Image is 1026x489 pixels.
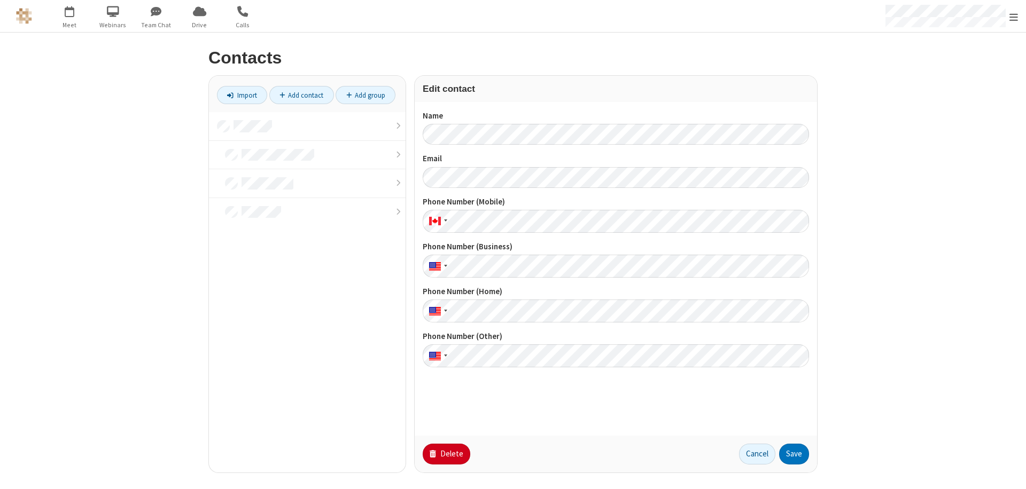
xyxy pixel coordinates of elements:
label: Phone Number (Mobile) [423,196,809,208]
button: Cancel [739,444,775,465]
span: Team Chat [136,20,176,30]
a: Add group [336,86,395,104]
span: Meet [50,20,90,30]
label: Phone Number (Other) [423,330,809,343]
a: Import [217,86,267,104]
button: Save [779,444,809,465]
button: Delete [423,444,470,465]
label: Phone Number (Home) [423,286,809,298]
h2: Contacts [208,49,818,67]
div: United States: + 1 [423,344,450,367]
label: Email [423,153,809,165]
span: Calls [223,20,263,30]
label: Phone Number (Business) [423,241,809,253]
div: Canada: + 1 [423,210,450,233]
a: Add contact [269,86,334,104]
h3: Edit contact [423,84,809,94]
img: QA Selenium DO NOT DELETE OR CHANGE [16,8,32,24]
label: Name [423,110,809,122]
div: United States: + 1 [423,255,450,278]
span: Drive [180,20,220,30]
span: Webinars [93,20,133,30]
div: United States: + 1 [423,299,450,322]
